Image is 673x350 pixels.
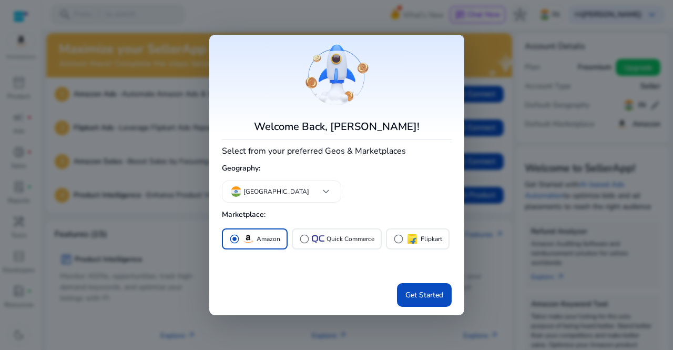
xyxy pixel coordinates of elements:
p: [GEOGRAPHIC_DATA] [243,187,309,196]
p: Amazon [257,234,280,245]
p: Flipkart [421,234,442,245]
button: Get Started [397,283,452,307]
span: radio_button_unchecked [299,234,310,244]
img: amazon.svg [242,233,254,245]
img: in.svg [231,186,241,197]
span: keyboard_arrow_down [320,185,332,198]
span: radio_button_checked [229,234,240,244]
img: flipkart.svg [406,233,419,245]
span: radio_button_unchecked [393,234,404,244]
h5: Marketplace: [222,206,452,224]
img: QC-logo.svg [312,235,324,242]
p: Quick Commerce [327,234,374,245]
span: Get Started [405,289,443,301]
h5: Geography: [222,160,452,177]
